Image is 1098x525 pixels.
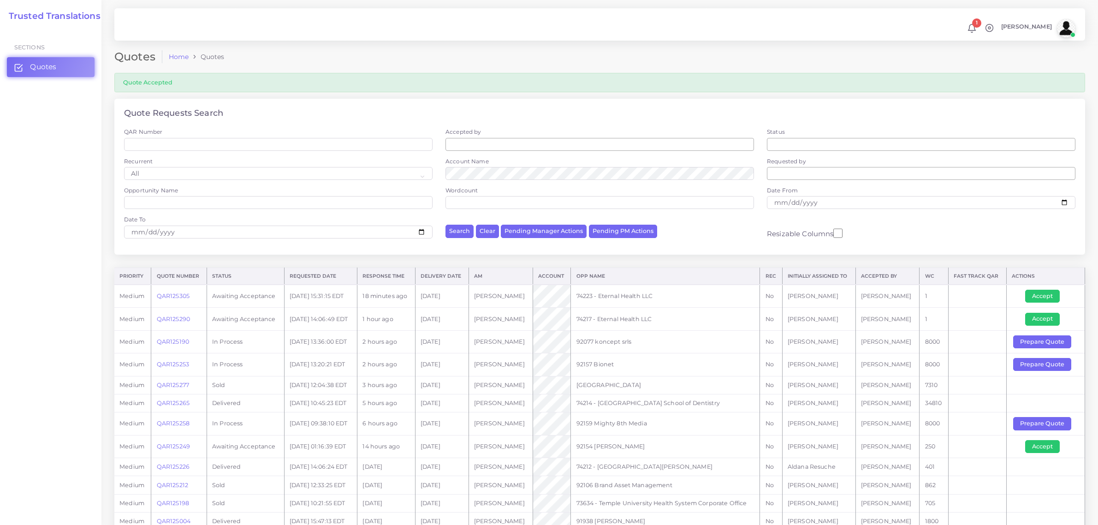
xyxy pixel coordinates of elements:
[1013,361,1078,368] a: Prepare Quote
[207,412,284,435] td: In Process
[920,394,949,412] td: 34810
[533,268,571,285] th: Account
[469,435,533,458] td: [PERSON_NAME]
[14,44,45,51] span: Sections
[415,435,469,458] td: [DATE]
[30,62,56,72] span: Quotes
[415,376,469,394] td: [DATE]
[767,186,798,194] label: Date From
[571,394,760,412] td: 74214 - [GEOGRAPHIC_DATA] School of Dentistry
[157,518,190,525] a: QAR125004
[782,308,855,330] td: [PERSON_NAME]
[445,186,478,194] label: Wordcount
[169,52,189,61] a: Home
[855,308,920,330] td: [PERSON_NAME]
[997,19,1079,37] a: [PERSON_NAME]avatar
[760,308,782,330] td: No
[157,420,190,427] a: QAR125258
[2,11,101,22] a: Trusted Translations
[119,463,144,470] span: medium
[207,330,284,353] td: In Process
[157,482,188,489] a: QAR125212
[415,394,469,412] td: [DATE]
[1001,24,1052,30] span: [PERSON_NAME]
[415,268,469,285] th: Delivery Date
[151,268,207,285] th: Quote Number
[357,412,415,435] td: 6 hours ago
[415,308,469,330] td: [DATE]
[589,225,657,238] button: Pending PM Actions
[114,50,162,64] h2: Quotes
[157,500,189,507] a: QAR125198
[571,458,760,476] td: 74212 - [GEOGRAPHIC_DATA][PERSON_NAME]
[207,476,284,494] td: Sold
[207,394,284,412] td: Delivered
[571,285,760,308] td: 74223 - Eternal Health LLC
[284,308,357,330] td: [DATE] 14:06:49 EDT
[415,285,469,308] td: [DATE]
[119,518,144,525] span: medium
[119,500,144,507] span: medium
[1013,358,1071,371] button: Prepare Quote
[124,186,178,194] label: Opportunity Name
[119,420,144,427] span: medium
[469,353,533,376] td: [PERSON_NAME]
[1025,292,1066,299] a: Accept
[157,316,190,322] a: QAR125290
[760,435,782,458] td: No
[855,394,920,412] td: [PERSON_NAME]
[501,225,587,238] button: Pending Manager Actions
[760,494,782,512] td: No
[469,330,533,353] td: [PERSON_NAME]
[284,376,357,394] td: [DATE] 12:04:38 EDT
[284,476,357,494] td: [DATE] 12:33:25 EDT
[571,330,760,353] td: 92077 koncept srls
[855,268,920,285] th: Accepted by
[782,376,855,394] td: [PERSON_NAME]
[469,268,533,285] th: AM
[119,482,144,489] span: medium
[1025,313,1060,326] button: Accept
[855,494,920,512] td: [PERSON_NAME]
[920,476,949,494] td: 862
[1057,19,1075,37] img: avatar
[760,330,782,353] td: No
[445,157,489,165] label: Account Name
[114,268,151,285] th: Priority
[124,108,223,119] h4: Quote Requests Search
[920,353,949,376] td: 8000
[207,308,284,330] td: Awaiting Acceptance
[760,268,782,285] th: REC
[571,476,760,494] td: 92106 Brand Asset Management
[157,361,189,368] a: QAR125253
[920,376,949,394] td: 7310
[284,353,357,376] td: [DATE] 13:20:21 EDT
[767,157,806,165] label: Requested by
[782,476,855,494] td: [PERSON_NAME]
[445,128,481,136] label: Accepted by
[157,463,190,470] a: QAR125226
[1013,420,1078,427] a: Prepare Quote
[207,285,284,308] td: Awaiting Acceptance
[1013,335,1071,348] button: Prepare Quote
[782,412,855,435] td: [PERSON_NAME]
[760,353,782,376] td: No
[964,24,980,33] a: 1
[207,494,284,512] td: Sold
[571,308,760,330] td: 74217 - Eternal Health LLC
[972,18,981,28] span: 1
[7,57,95,77] a: Quotes
[782,458,855,476] td: Aldana Resuche
[357,494,415,512] td: [DATE]
[920,285,949,308] td: 1
[357,285,415,308] td: 18 minutes ago
[157,382,189,388] a: QAR125277
[415,330,469,353] td: [DATE]
[357,308,415,330] td: 1 hour ago
[949,268,1007,285] th: Fast Track QAR
[767,128,785,136] label: Status
[782,494,855,512] td: [PERSON_NAME]
[357,435,415,458] td: 14 hours ago
[1013,417,1071,430] button: Prepare Quote
[357,268,415,285] th: Response Time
